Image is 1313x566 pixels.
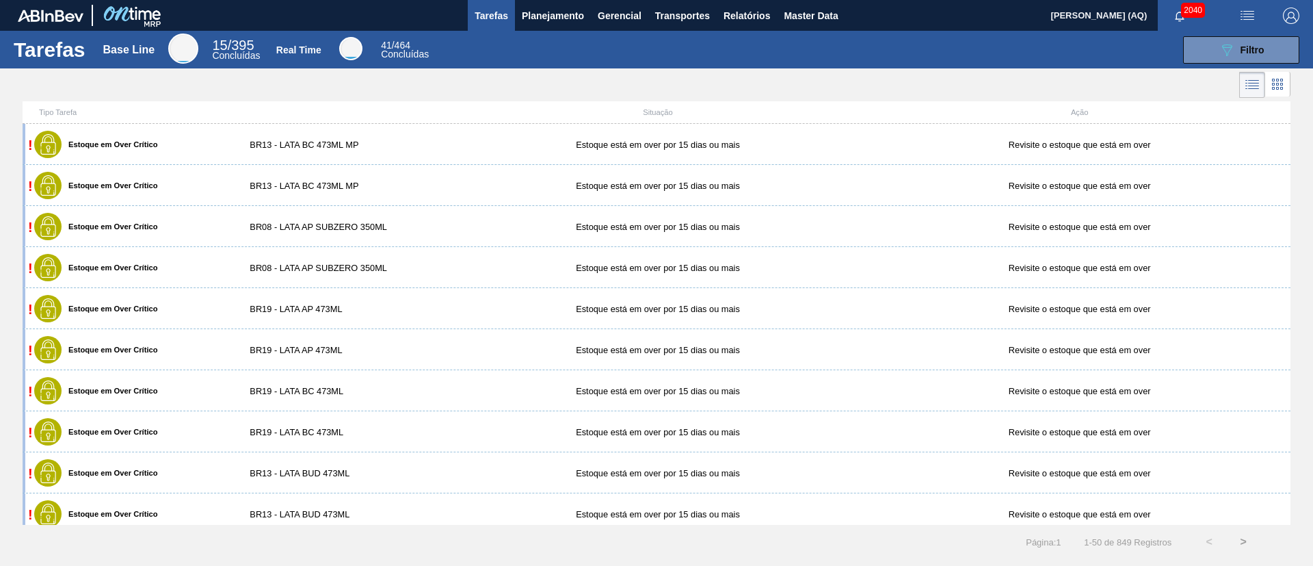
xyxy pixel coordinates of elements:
div: Revisite o estoque que está em over [868,509,1290,519]
span: Tarefas [475,8,508,24]
span: ! [28,507,33,522]
span: 2040 [1181,3,1205,18]
div: Estoque está em over por 15 dias ou mais [447,427,869,437]
div: Estoque está em over por 15 dias ou mais [447,468,869,478]
span: / 464 [381,40,410,51]
span: Master Data [784,8,838,24]
div: Estoque está em over por 15 dias ou mais [447,181,869,191]
div: BR08 - LATA AP SUBZERO 350ML [236,263,447,273]
img: userActions [1239,8,1256,24]
span: ! [28,425,33,440]
div: Estoque está em over por 15 dias ou mais [447,263,869,273]
div: BR13 - LATA BUD 473ML [236,509,447,519]
span: ! [28,302,33,317]
span: Página : 1 [1026,537,1061,548]
div: BR19 - LATA AP 473ML [236,345,447,355]
div: Base Line [168,34,198,64]
label: Estoque em Over Crítico [62,263,158,272]
label: Estoque em Over Crítico [62,469,158,477]
button: < [1192,525,1226,559]
div: Revisite o estoque que está em over [868,263,1290,273]
img: TNhmsLtSVTkK8tSr43FrP2fwEKptu5GPRR3wAAAABJRU5ErkJggg== [18,10,83,22]
span: Planejamento [522,8,584,24]
label: Estoque em Over Crítico [62,387,158,395]
button: Filtro [1183,36,1299,64]
label: Estoque em Over Crítico [62,305,158,313]
div: Revisite o estoque que está em over [868,386,1290,396]
div: Real Time [276,44,321,55]
span: Relatórios [724,8,770,24]
div: BR19 - LATA BC 473ML [236,427,447,437]
div: BR13 - LATA BC 473ML MP [236,140,447,150]
span: ! [28,384,33,399]
span: Gerencial [598,8,641,24]
div: Visão em Lista [1239,72,1265,98]
div: Visão em Cards [1265,72,1290,98]
div: Ação [868,108,1290,116]
div: Base Line [103,44,155,56]
div: Estoque está em over por 15 dias ou mais [447,222,869,232]
span: 1 - 50 de 849 Registros [1082,537,1172,548]
span: Concluídas [212,50,260,61]
div: Revisite o estoque que está em over [868,468,1290,478]
div: Situação [447,108,869,116]
div: Revisite o estoque que está em over [868,304,1290,314]
div: Estoque está em over por 15 dias ou mais [447,386,869,396]
span: ! [28,220,33,235]
span: Filtro [1241,44,1264,55]
div: BR19 - LATA BC 473ML [236,386,447,396]
label: Estoque em Over Crítico [62,181,158,190]
div: Estoque está em over por 15 dias ou mais [447,345,869,355]
div: BR13 - LATA BUD 473ML [236,468,447,478]
label: Estoque em Over Crítico [62,140,158,149]
div: Estoque está em over por 15 dias ou mais [447,509,869,519]
span: 41 [381,40,392,51]
div: BR13 - LATA BC 473ML MP [236,181,447,191]
h1: Tarefas [14,42,85,57]
label: Estoque em Over Crítico [62,428,158,436]
span: ! [28,466,33,481]
span: / 395 [212,38,254,53]
div: BR08 - LATA AP SUBZERO 350ML [236,222,447,232]
div: Revisite o estoque que está em over [868,181,1290,191]
span: 15 [212,38,227,53]
label: Estoque em Over Crítico [62,222,158,231]
div: Estoque está em over por 15 dias ou mais [447,304,869,314]
span: ! [28,179,33,194]
div: BR19 - LATA AP 473ML [236,304,447,314]
div: Real Time [381,41,429,59]
div: Revisite o estoque que está em over [868,345,1290,355]
span: ! [28,343,33,358]
label: Estoque em Over Crítico [62,510,158,518]
button: > [1226,525,1260,559]
span: ! [28,138,33,153]
button: Notificações [1158,6,1202,25]
span: Concluídas [381,49,429,60]
img: Logout [1283,8,1299,24]
div: Revisite o estoque que está em over [868,140,1290,150]
div: Tipo Tarefa [25,108,236,116]
div: Revisite o estoque que está em over [868,222,1290,232]
span: Transportes [655,8,710,24]
div: Base Line [212,40,260,60]
div: Real Time [339,37,362,60]
label: Estoque em Over Crítico [62,346,158,354]
div: Revisite o estoque que está em over [868,427,1290,437]
div: Estoque está em over por 15 dias ou mais [447,140,869,150]
span: ! [28,261,33,276]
